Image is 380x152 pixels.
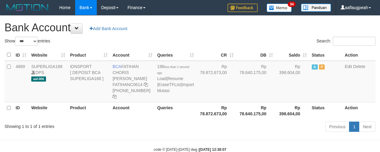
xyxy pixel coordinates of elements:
th: Website [29,102,68,119]
span: 196 [157,64,189,75]
td: IDNSPORT [ DEPOSIT BCA SUPERLIGA168 ] [68,61,110,102]
span: less than 1 second ago [157,65,189,75]
th: Product [68,102,110,119]
a: Delete [353,64,365,69]
label: Search: [317,37,375,46]
th: Product: activate to sort column ascending [68,49,110,61]
img: MOTION_logo.png [5,3,50,12]
th: Action [342,49,375,61]
td: Rp 78.640.175,00 [236,61,276,102]
th: Saldo: activate to sort column ascending [275,49,309,61]
span: 34 [288,2,296,7]
a: Load [157,76,167,81]
a: EraseTFList [158,82,181,87]
th: Website: activate to sort column ascending [29,49,68,61]
input: Search: [333,37,375,46]
th: Queries [155,102,196,119]
select: Showentries [15,37,38,46]
th: CR: activate to sort column ascending [196,49,236,61]
th: Action [342,102,375,119]
a: Resume [167,76,183,81]
td: DPS [29,61,68,102]
a: Add Bank Account [86,23,131,34]
small: code © [DATE]-[DATE] dwg | [154,147,226,152]
th: Account: activate to sort column ascending [110,49,155,61]
th: Rp 398.604,00 [275,102,309,119]
label: Show entries [5,37,50,46]
th: Queries: activate to sort column ascending [155,49,196,61]
a: FATIHANC0614 [112,82,142,87]
strong: [DATE] 12:38:07 [199,147,226,152]
th: ID: activate to sort column ascending [13,49,29,61]
a: Copy FATIHANC0614 to clipboard [144,82,148,87]
div: Showing 1 to 1 of 1 entries [5,121,154,129]
th: Rp 78.640.175,00 [236,102,276,119]
img: panduan.png [301,4,331,12]
th: Status [309,102,342,119]
a: Copy 4062281727 to clipboard [112,94,117,99]
span: Paused [319,64,325,70]
th: Status [309,49,342,61]
a: Previous [325,122,349,132]
a: 1 [349,122,359,132]
th: ID [13,102,29,119]
th: Account [110,102,155,119]
img: Feedback.jpg [228,4,258,12]
td: 4869 [13,61,29,102]
img: Button%20Memo.svg [267,4,292,12]
a: Import Mutasi [157,82,194,93]
td: Rp 398.604,00 [275,61,309,102]
a: Next [359,122,375,132]
h1: Bank Account [5,22,375,34]
th: DB: activate to sort column ascending [236,49,276,61]
th: Rp 78.872.673,00 [196,102,236,119]
span: aaf-006 [31,76,46,82]
span: Active [312,64,318,70]
td: Rp 78.872.673,00 [196,61,236,102]
td: FATIHAN CHORIS [PERSON_NAME] [PHONE_NUMBER] [110,61,155,102]
span: | | | [157,64,194,93]
a: Edit [345,64,352,69]
a: SUPERLIGA168 [31,64,63,69]
span: BCA [112,64,121,69]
